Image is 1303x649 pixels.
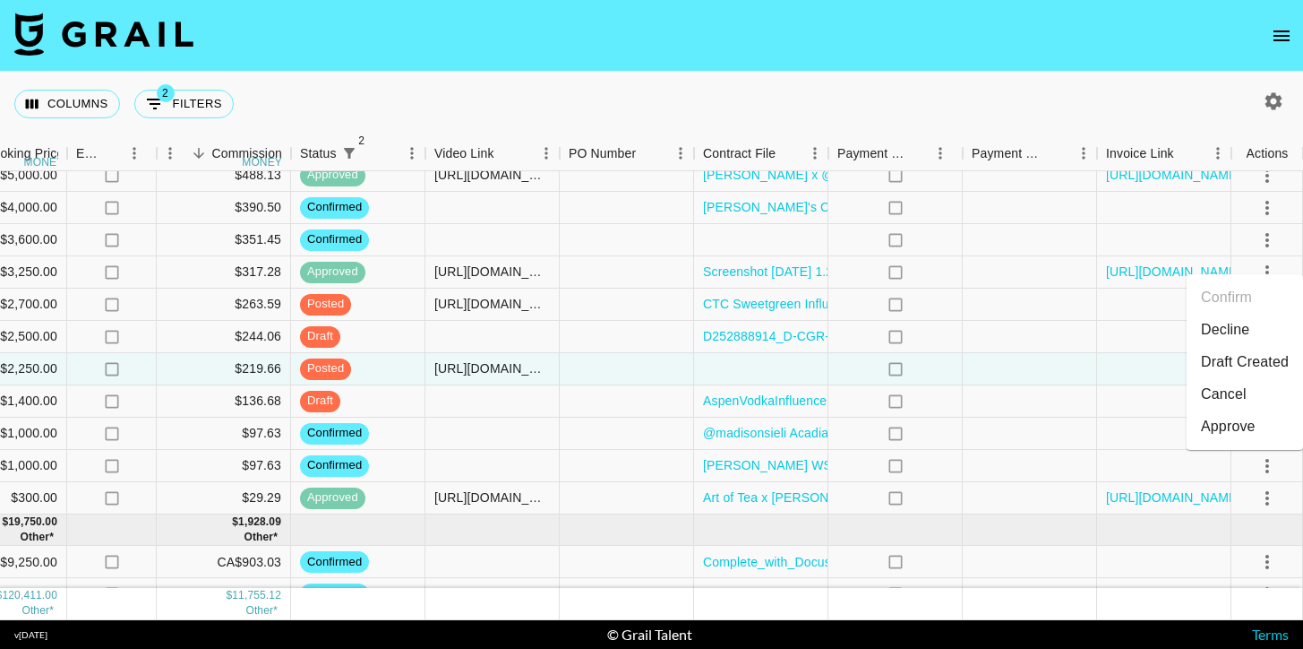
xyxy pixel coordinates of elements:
button: Sort [636,141,661,166]
div: 11,755.12 [232,589,281,604]
div: Payment Sent [828,136,963,171]
div: $ [232,515,238,530]
div: $351.45 [157,224,291,256]
button: select merge strategy [1252,483,1282,514]
span: CA$ 9,250.00 [20,531,54,543]
a: [PERSON_NAME]'s Collaboration Proposal — LTK Collaborations.pdf [703,198,1100,216]
div: $136.68 [157,385,291,418]
button: select merge strategy [1252,451,1282,481]
div: $219.66 [157,353,291,385]
div: PO Number [560,136,694,171]
span: draft [300,328,340,345]
a: Complete_with_Docusign_Bree_Woolard_x_Cost_o.pdf [703,553,1019,571]
div: 120,411.00 [2,589,57,604]
button: Sort [362,141,387,166]
div: Actions [1231,136,1303,171]
button: Sort [776,141,801,166]
span: confirmed [300,554,369,571]
button: Menu [121,140,148,167]
a: @madisonsieli Acadia x TRUBAR Influencer Agreement Form (1).pdf [703,424,1094,442]
div: $ [226,589,232,604]
button: Menu [157,140,184,167]
div: © Grail Talent [607,626,692,644]
a: AspenVodkaInfluencerAgreement.pdf [703,392,915,410]
a: Screenshot [DATE] 1.28.48 PM.png [703,263,904,281]
span: CA$ 18,500.00 [21,605,54,618]
div: Payment Sent [837,136,907,171]
div: https://www.instagram.com/reel/DM8lH-HvQg9/?hl=en [434,489,550,506]
a: D252888914_D-CGR-breewoolard-2025-08.pdf [703,327,973,345]
span: CA$ 1,806.06 [245,605,278,618]
a: [PERSON_NAME] WSV Influencer Partnership Agreement (Mile 0 Fest) (1) (1) (1) (1).pdf [703,456,1209,474]
button: Show filters [337,141,362,166]
button: Sort [494,141,519,166]
span: 2 [353,132,371,150]
a: CTC Sweetgreen Influencer Agreement August MOWM Template_Madison Sieli_v1.docx.pdf [703,295,1228,313]
div: Payment Sent Date [972,136,1045,171]
div: 1,928.09 [238,515,281,530]
a: [PERSON_NAME] x @avocado_bella_Contract (2).pdf [703,166,1014,184]
div: Invoice Link [1106,136,1174,171]
button: select merge strategy [1252,257,1282,288]
div: $29.29 [157,482,291,515]
button: select merge strategy [1252,579,1282,610]
div: Video Link [434,136,494,171]
button: Sort [1045,141,1070,166]
button: select merge strategy [1252,193,1282,223]
button: Menu [533,140,560,167]
div: https://www.tiktok.com/@madisonsieli/video/7538221680049655053 [434,295,550,313]
a: [URL][DOMAIN_NAME] [1106,489,1241,506]
div: https://www.instagram.com/reel/DNqViGauxrO/ [434,359,550,377]
button: Menu [927,140,954,167]
div: Commission [211,136,282,171]
span: 2 [157,84,175,102]
div: Video Link [425,136,560,171]
div: $97.63 [157,418,291,450]
div: Status [300,136,337,171]
div: https://www.instagram.com/reel/DNL-G-qyEcb/?hl=en [434,166,550,184]
li: Cancel [1187,378,1303,411]
div: money [242,157,282,168]
button: Sort [1174,141,1199,166]
div: Payment Sent Date [963,136,1097,171]
button: select merge strategy [1252,547,1282,577]
button: Menu [399,140,425,167]
span: confirmed [300,586,369,603]
div: Actions [1247,136,1289,171]
button: Sort [186,141,211,166]
span: approved [300,264,365,281]
div: $ [2,515,8,530]
button: Menu [667,140,694,167]
button: select merge strategy [1252,225,1282,255]
div: Expenses: Remove Commission? [67,136,157,171]
div: $97.63 [157,450,291,482]
li: Draft Created [1187,346,1303,378]
div: money [24,157,64,168]
button: Menu [1204,140,1231,167]
a: Terms [1252,626,1289,643]
span: posted [300,296,351,313]
span: confirmed [300,425,369,442]
span: CA$ 903.03 [244,531,278,543]
div: $244.06 [157,321,291,353]
span: approved [300,167,365,184]
span: confirmed [300,231,369,248]
button: Menu [802,140,828,167]
span: confirmed [300,199,369,216]
button: Sort [101,141,126,166]
div: 19,750.00 [8,515,57,530]
span: confirmed [300,457,369,474]
div: $585.75 [157,578,291,610]
button: select merge strategy [1252,160,1282,191]
li: Decline [1187,314,1303,346]
a: [URL][DOMAIN_NAME] [1106,263,1241,281]
div: CA$903.03 [157,546,291,578]
div: Status [291,136,425,171]
button: Show filters [134,90,234,118]
div: https://www.tiktok.com/@kaceyaucello/video/7534764819761745166 [434,263,550,281]
div: Contract File [694,136,828,171]
div: 2 active filters [337,141,362,166]
a: Art of Tea x [PERSON_NAME] Sleep Contract - HH (1) (1) (1).pdf [703,489,1074,506]
button: open drawer [1264,18,1299,54]
div: Invoice Link [1097,136,1231,171]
